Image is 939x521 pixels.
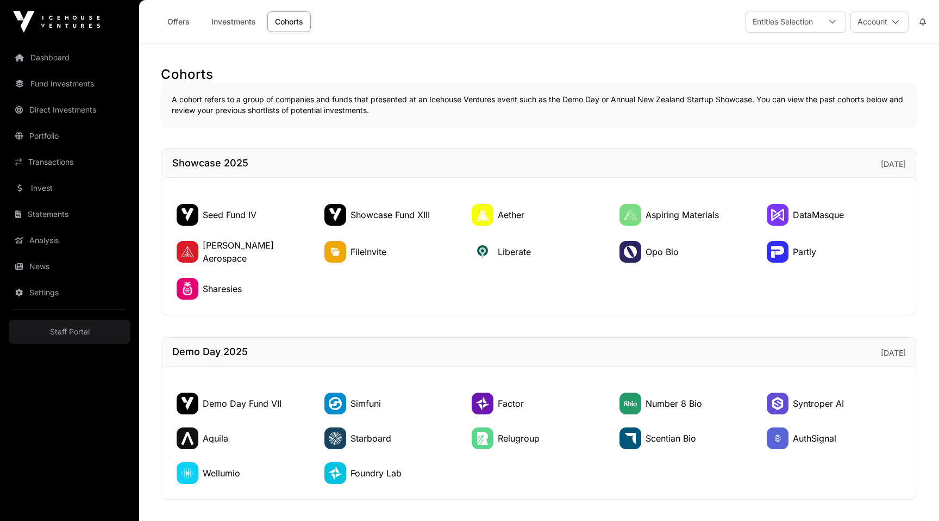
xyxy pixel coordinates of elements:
[619,393,641,414] img: Number 8 Bio
[793,433,836,444] span: AuthSignal
[9,320,130,344] a: Staff Portal
[203,240,274,264] span: [PERSON_NAME] Aerospace
[793,246,816,257] span: Partly
[350,398,381,409] span: Simfuni
[767,393,788,414] img: Syntroper AI
[350,433,391,444] span: Starboard
[177,462,198,484] img: Wellumio
[746,11,819,32] div: Entities Selection
[793,209,844,220] span: DataMasque
[13,11,100,33] img: Icehouse Ventures Logo
[767,204,788,226] img: DataMasque
[324,204,346,226] img: Showcase Fund XIII
[9,202,130,226] a: Statements
[9,150,130,174] a: Transactions
[161,66,917,83] h1: Cohorts
[9,255,130,278] a: News
[177,427,198,449] img: Aquila
[177,204,198,226] img: Seed Fund IV
[203,283,242,294] span: Sharesies
[267,11,311,32] a: Cohorts
[172,94,906,116] p: A cohort refers to a group of companies and funds that presented at an Icehouse Ventures event su...
[472,427,493,449] img: Relugroup
[324,427,346,449] img: Starboard
[9,124,130,148] a: Portfolio
[204,11,263,32] a: Investments
[177,241,198,263] img: Dawn Aerospace
[172,156,248,171] h1: Showcase 2025
[9,98,130,122] a: Direct Investments
[498,433,540,444] span: Relugroup
[9,176,130,200] a: Invest
[203,398,281,409] span: Demo Day Fund VII
[177,393,198,414] img: Demo Day Fund VII
[324,241,346,263] img: FileInvite
[498,398,524,409] span: Factor
[350,209,430,220] span: Showcase Fund XIII
[324,462,346,484] img: Foundry Lab
[350,246,386,257] span: FileInvite
[646,398,702,409] span: Number 8 Bio
[324,393,346,414] img: Simfuni
[9,46,130,70] a: Dashboard
[646,209,719,220] span: Aspiring Materials
[850,11,909,33] button: Account
[619,241,641,263] img: Opo Bio
[203,433,228,444] span: Aquila
[619,427,641,449] img: Scentian Bio
[498,209,524,220] span: Aether
[646,433,696,444] span: Scentian Bio
[881,348,906,358] p: [DATE]
[472,204,493,226] img: Aether
[9,72,130,96] a: Fund Investments
[156,11,200,32] a: Offers
[350,468,402,479] span: Foundry Lab
[9,228,130,252] a: Analysis
[619,204,641,226] img: Aspiring Materials
[177,278,198,300] img: Sharesies
[767,241,788,263] img: Partly
[472,393,493,414] img: Factor
[498,246,531,257] span: Liberate
[881,159,906,170] p: [DATE]
[793,398,844,409] span: Syntroper AI
[646,246,679,257] span: Opo Bio
[767,427,788,449] img: AuthSignal
[203,468,240,479] span: Wellumio
[203,209,256,220] span: Seed Fund IV
[172,344,248,359] h1: Demo Day 2025
[472,241,493,263] img: Liberate
[9,281,130,305] a: Settings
